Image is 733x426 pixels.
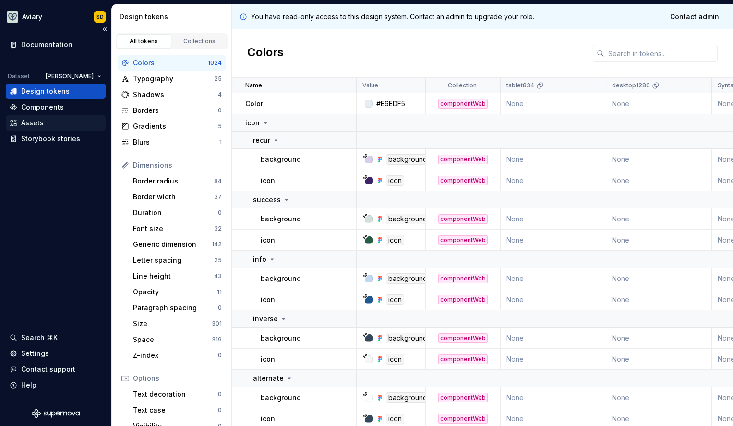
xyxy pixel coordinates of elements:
p: success [253,195,281,205]
div: Paragraph spacing [133,303,218,313]
div: Generic dimension [133,240,212,249]
td: None [501,93,606,114]
a: Text case0 [129,402,226,418]
div: Duration [133,208,218,218]
div: componentWeb [438,155,488,164]
div: Letter spacing [133,256,214,265]
a: Line height43 [129,268,226,284]
div: componentWeb [438,393,488,402]
div: 25 [214,75,222,83]
div: 11 [217,288,222,296]
div: componentWeb [438,99,488,109]
td: None [606,230,712,251]
div: 142 [212,241,222,248]
a: Paragraph spacing0 [129,300,226,316]
div: Help [21,380,36,390]
div: componentWeb [438,176,488,185]
div: componentWeb [438,414,488,424]
p: desktop1280 [612,82,650,89]
div: 25 [214,256,222,264]
div: Collections [176,37,224,45]
td: None [501,208,606,230]
a: Design tokens [6,84,106,99]
p: inverse [253,314,278,324]
p: background [261,274,301,283]
a: Letter spacing25 [129,253,226,268]
a: Border width37 [129,189,226,205]
div: Gradients [133,122,218,131]
p: icon [245,118,260,128]
a: Duration0 [129,205,226,220]
span: Contact admin [670,12,719,22]
td: None [606,149,712,170]
td: None [606,208,712,230]
div: componentWeb [438,235,488,245]
div: backgroundLevel2 [386,154,451,165]
div: Text decoration [133,389,218,399]
div: componentWeb [438,354,488,364]
button: Help [6,377,106,393]
a: Generic dimension142 [129,237,226,252]
div: #E6EDF5 [376,99,405,109]
div: Options [133,374,222,383]
p: recur [253,135,270,145]
div: Contact support [21,365,75,374]
div: 1 [219,138,222,146]
div: 0 [218,209,222,217]
div: 32 [214,225,222,232]
h2: Colors [247,45,284,62]
p: Collection [448,82,477,89]
td: None [501,328,606,349]
img: 256e2c79-9abd-4d59-8978-03feab5a3943.png [7,11,18,23]
div: Colors [133,58,208,68]
div: Dimensions [133,160,222,170]
a: Shadows4 [118,87,226,102]
span: [PERSON_NAME] [46,73,94,80]
p: background [261,214,301,224]
div: 0 [218,352,222,359]
div: componentWeb [438,274,488,283]
div: 37 [214,193,222,201]
div: backgroundLevel2 [386,273,451,284]
svg: Supernova Logo [32,409,80,418]
a: Colors1024 [118,55,226,71]
p: icon [261,354,275,364]
div: Search ⌘K [21,333,58,342]
td: None [501,230,606,251]
td: None [606,328,712,349]
p: info [253,255,266,264]
p: icon [261,235,275,245]
div: componentWeb [438,214,488,224]
a: Blurs1 [118,134,226,150]
div: Components [21,102,64,112]
div: Line height [133,271,214,281]
td: None [606,387,712,408]
div: icon [386,354,404,365]
a: Font size32 [129,221,226,236]
div: 301 [212,320,222,328]
a: Z-index0 [129,348,226,363]
td: None [501,170,606,191]
a: Typography25 [118,71,226,86]
p: You have read-only access to this design system. Contact an admin to upgrade your role. [251,12,534,22]
p: tablet834 [506,82,534,89]
div: icon [386,175,404,186]
div: Border width [133,192,214,202]
div: Shadows [133,90,218,99]
td: None [606,170,712,191]
div: Z-index [133,351,218,360]
td: None [501,149,606,170]
div: All tokens [120,37,168,45]
div: 1024 [208,59,222,67]
p: background [261,393,301,402]
div: Typography [133,74,214,84]
div: Settings [21,349,49,358]
div: 0 [218,406,222,414]
p: icon [261,295,275,304]
p: background [261,333,301,343]
div: 5 [218,122,222,130]
p: Color [245,99,263,109]
p: icon [261,414,275,424]
a: Contact admin [664,8,725,25]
